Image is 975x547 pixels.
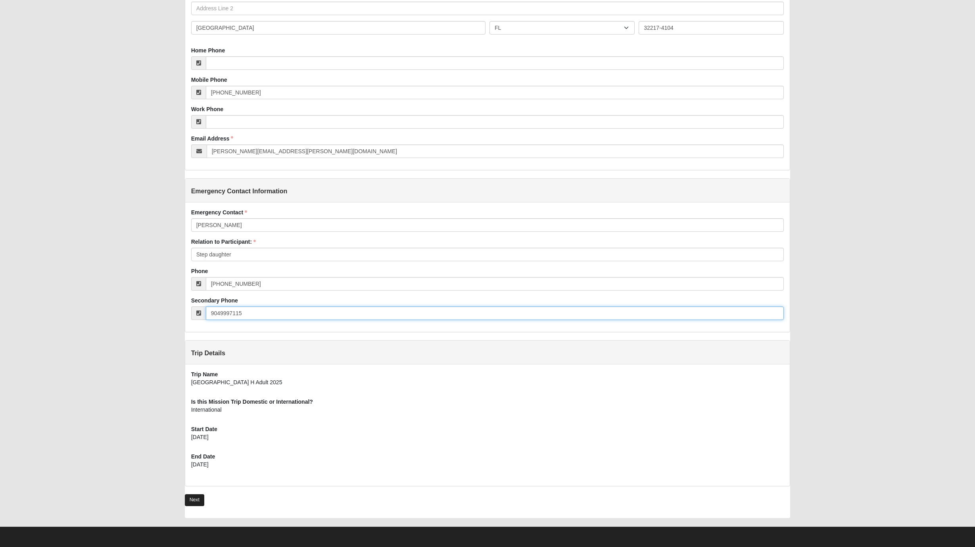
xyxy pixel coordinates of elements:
[191,370,218,378] label: Trip Name
[191,460,784,474] div: [DATE]
[191,433,784,447] div: [DATE]
[191,398,313,406] label: Is this Mission Trip Domestic or International?
[191,2,784,15] input: Address Line 2
[191,267,208,275] label: Phone
[191,208,247,216] label: Emergency Contact
[191,187,784,195] h4: Emergency Contact Information
[191,46,225,54] label: Home Phone
[191,21,486,35] input: City
[191,297,238,304] label: Secondary Phone
[191,349,784,357] h4: Trip Details
[191,425,217,433] label: Start Date
[191,238,256,246] label: Relation to Participant:
[191,378,784,392] div: [GEOGRAPHIC_DATA] H Adult 2025
[639,21,784,35] input: Zip
[191,406,784,419] div: International
[185,494,204,506] a: Next
[191,76,227,84] label: Mobile Phone
[191,135,234,143] label: Email Address
[191,453,215,460] label: End Date
[191,105,223,113] label: Work Phone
